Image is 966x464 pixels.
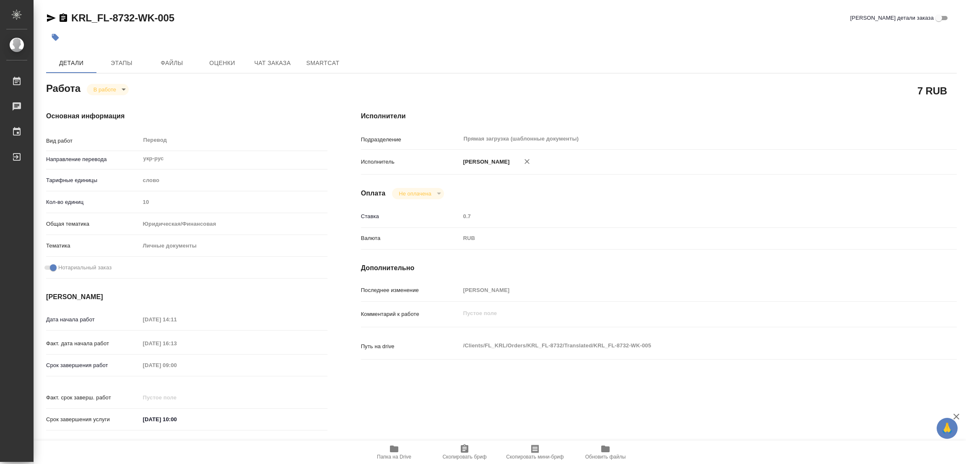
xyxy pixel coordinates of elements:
[460,210,907,222] input: Пустое поле
[46,339,140,348] p: Факт. дата начала работ
[460,284,907,296] input: Пустое поле
[140,196,327,208] input: Пустое поле
[377,454,411,460] span: Папка на Drive
[361,212,460,221] p: Ставка
[58,13,68,23] button: Скопировать ссылку
[442,454,486,460] span: Скопировать бриф
[46,292,327,302] h4: [PERSON_NAME]
[940,420,954,437] span: 🙏
[570,441,641,464] button: Обновить файлы
[359,441,429,464] button: Папка на Drive
[460,158,510,166] p: [PERSON_NAME]
[361,158,460,166] p: Исполнитель
[429,441,500,464] button: Скопировать бриф
[51,58,91,68] span: Детали
[140,391,213,404] input: Пустое поле
[396,190,434,197] button: Не оплачена
[46,361,140,370] p: Срок завершения работ
[91,86,119,93] button: В работе
[361,111,957,121] h4: Исполнители
[361,342,460,351] p: Путь на drive
[585,454,626,460] span: Обновить файлы
[46,242,140,250] p: Тематика
[46,155,140,164] p: Направление перевода
[202,58,242,68] span: Оценки
[71,12,174,23] a: KRL_FL-8732-WK-005
[140,239,327,253] div: Личные документы
[361,136,460,144] p: Подразделение
[46,220,140,228] p: Общая тематика
[460,339,907,353] textarea: /Clients/FL_KRL/Orders/KRL_FL-8732/Translated/KRL_FL-8732-WK-005
[361,263,957,273] h4: Дополнительно
[58,263,112,272] span: Нотариальный заказ
[361,310,460,318] p: Комментарий к работе
[46,415,140,424] p: Срок завершения услуги
[252,58,293,68] span: Чат заказа
[392,188,444,199] div: В работе
[46,394,140,402] p: Факт. срок заверш. работ
[140,359,213,371] input: Пустое поле
[46,137,140,145] p: Вид работ
[506,454,563,460] span: Скопировать мини-бриф
[140,173,327,188] div: слово
[46,111,327,121] h4: Основная информация
[101,58,142,68] span: Этапы
[46,28,65,47] button: Добавить тэг
[46,198,140,206] p: Кол-во единиц
[46,176,140,185] p: Тарифные единицы
[518,152,536,171] button: Удалить исполнителя
[46,13,56,23] button: Скопировать ссылку для ЯМессенджера
[361,286,460,295] p: Последнее изменение
[937,418,958,439] button: 🙏
[87,84,129,95] div: В работе
[152,58,192,68] span: Файлы
[850,14,934,22] span: [PERSON_NAME] детали заказа
[140,217,327,231] div: Юридическая/Финансовая
[460,231,907,245] div: RUB
[361,234,460,242] p: Валюта
[303,58,343,68] span: SmartCat
[361,188,386,198] h4: Оплата
[917,83,947,98] h2: 7 RUB
[140,313,213,326] input: Пустое поле
[140,337,213,349] input: Пустое поле
[140,413,213,425] input: ✎ Введи что-нибудь
[46,315,140,324] p: Дата начала работ
[500,441,570,464] button: Скопировать мини-бриф
[46,80,80,95] h2: Работа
